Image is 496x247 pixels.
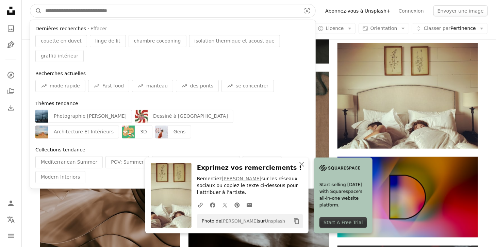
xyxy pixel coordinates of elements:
[219,198,231,212] a: Partagez-leTwitter
[424,25,476,32] span: Pertinence
[314,158,373,233] a: Start selling [DATE] with Squarespace’s all-in-one website platform.Start A Free Trial
[41,38,82,45] span: couette en duvet
[95,38,120,45] span: linge de lit
[35,156,103,168] div: Mediterranean Summer
[370,26,397,31] span: Orientation
[197,176,303,196] p: Remerciez sur les réseaux sociaux ou copiez le texte ci-dessous pour l’attribuer à l’artiste.
[35,147,85,152] span: Collections tendance
[321,5,395,16] a: Abonnez-vous à Unsplash+
[291,215,302,227] button: Copier dans le presse-papier
[50,83,80,89] span: mode rapide
[35,101,78,106] span: Thèmes tendance
[102,83,124,89] span: Fast food
[4,4,18,19] a: Accueil — Unsplash
[243,156,281,168] div: New Nature
[168,126,191,138] div: Gens
[4,213,18,227] button: Langue
[319,163,360,173] img: file-1705255347840-230a6ab5bca9image
[314,23,356,34] button: Licence
[231,198,243,212] a: Partagez-lePinterest
[433,5,488,16] button: Envoyer une image
[4,229,18,243] button: Menu
[122,126,135,138] img: premium_vector-1733848647289-cab28616121b
[4,197,18,210] a: Connexion / S’inscrire
[4,22,18,35] a: Photos
[135,110,148,123] img: premium_vector-1730142533288-194cec6c8fed
[134,38,181,45] span: chambre cocooning
[41,53,78,60] span: graffiti intérieur
[337,194,478,200] a: motif d’arrière-plan
[48,110,132,123] div: Photographie [PERSON_NAME]
[48,126,119,138] div: Architecture Et Intérieurs
[35,26,86,32] span: Dernières recherches
[243,198,255,212] a: Partager par mail
[146,83,168,89] span: manteau
[424,26,451,31] span: Classer par
[190,83,213,89] span: des ponts
[4,68,18,82] a: Explorer
[337,157,478,237] img: motif d’arrière-plan
[35,126,48,138] img: premium_photo-1755882951561-7164bd8427a2
[319,217,367,228] div: Start A Free Trial
[319,181,367,209] span: Start selling [DATE] with Squarespace’s all-in-one website platform.
[236,83,268,89] span: se concentrer
[135,126,152,138] div: 3D
[105,156,149,168] div: POV: Summer
[35,26,310,32] div: ·
[412,23,488,34] button: Classer parPertinence
[197,163,303,173] h3: Exprimez vos remerciements !
[221,218,258,224] a: [PERSON_NAME]
[299,4,315,17] button: Recherche de visuels
[35,171,85,183] div: Modern Interiors
[4,101,18,115] a: Historique de téléchargement
[198,216,285,227] span: Photo de sur
[359,23,409,34] button: Orientation
[30,4,42,17] button: Rechercher sur Unsplash
[90,26,107,32] button: Effacer
[206,198,219,212] a: Partagez-leFacebook
[152,156,240,168] div: The Colors of Summer by Coloro
[35,110,48,123] img: photo-1756135154174-add625f8721a
[4,85,18,98] a: Collections
[326,26,344,31] span: Licence
[195,38,275,45] span: isolation thermique et acoustique
[4,38,18,52] a: Illustrations
[35,71,86,76] span: Recherches actuelles
[155,126,168,138] img: premium_photo-1756163700959-70915d58a694
[265,218,285,224] a: Unsplash
[30,4,316,18] form: Rechercher des visuels sur tout le site
[395,5,428,16] a: Connexion
[337,93,478,99] a: 2 enfants couchés sur le lit
[337,43,478,149] img: 2 enfants couchés sur le lit
[222,176,261,181] a: [PERSON_NAME]
[148,110,233,123] div: Dessiné à [GEOGRAPHIC_DATA]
